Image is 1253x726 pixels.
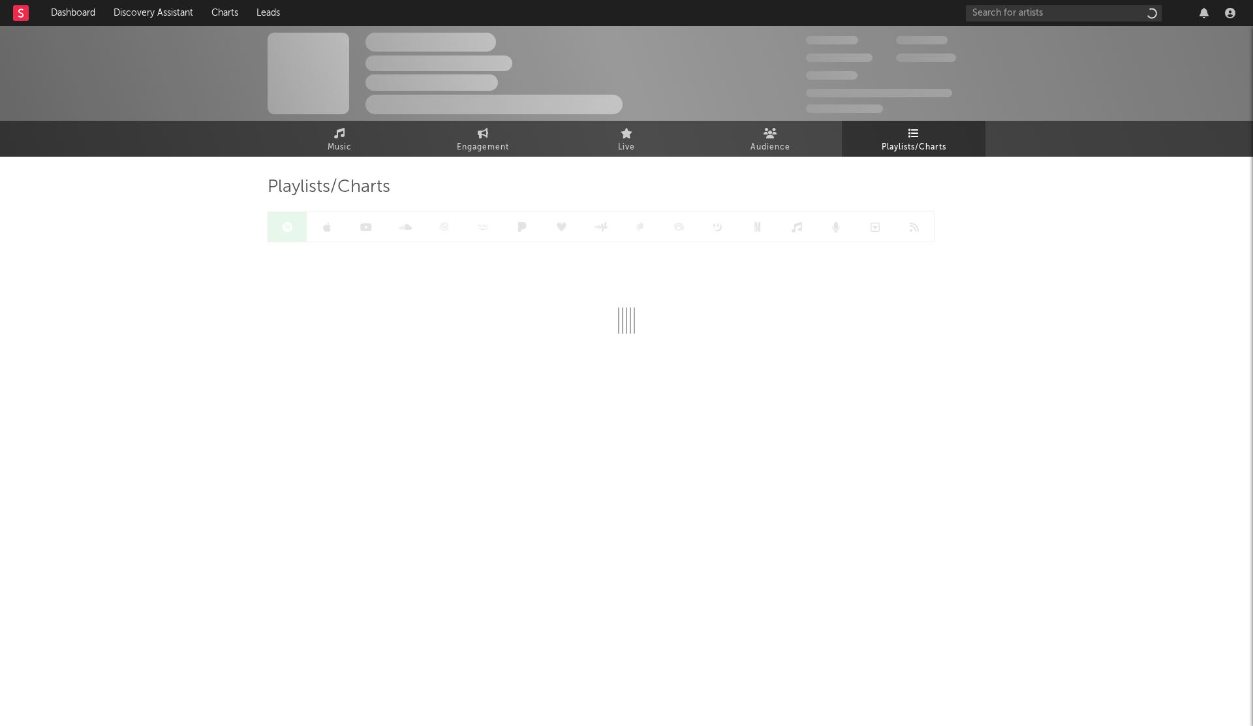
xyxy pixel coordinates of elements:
span: 300,000 [806,36,858,44]
input: Search for artists [966,5,1162,22]
span: 50,000,000 [806,54,873,62]
span: Jump Score: 85.0 [806,104,883,113]
a: Music [268,121,411,157]
span: Music [328,140,352,155]
a: Audience [698,121,842,157]
span: 1,000,000 [896,54,956,62]
a: Engagement [411,121,555,157]
span: Playlists/Charts [882,140,946,155]
a: Live [555,121,698,157]
span: Audience [750,140,790,155]
span: 100,000 [896,36,948,44]
span: Live [618,140,635,155]
a: Playlists/Charts [842,121,985,157]
span: 50,000,000 Monthly Listeners [806,89,952,97]
span: 100,000 [806,71,858,80]
span: Playlists/Charts [268,180,390,195]
span: Engagement [457,140,509,155]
